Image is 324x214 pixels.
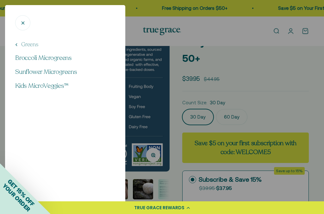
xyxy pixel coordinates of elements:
div: TRUE GRACE REWARDS [134,204,184,211]
span: YOUR ORDER [1,182,32,213]
button: Close [15,15,30,30]
a: Broccoli Microgreens [15,54,115,62]
span: Kids MicroVeggies™ [15,81,68,90]
span: GET 15% OFF [6,178,36,207]
a: Kids MicroVeggies™ [15,81,115,90]
span: Broccoli Microgreens [15,54,72,62]
span: Sunflower Microgreens [15,68,77,76]
a: Sunflower Microgreens [15,68,115,76]
button: Greens [15,41,38,49]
